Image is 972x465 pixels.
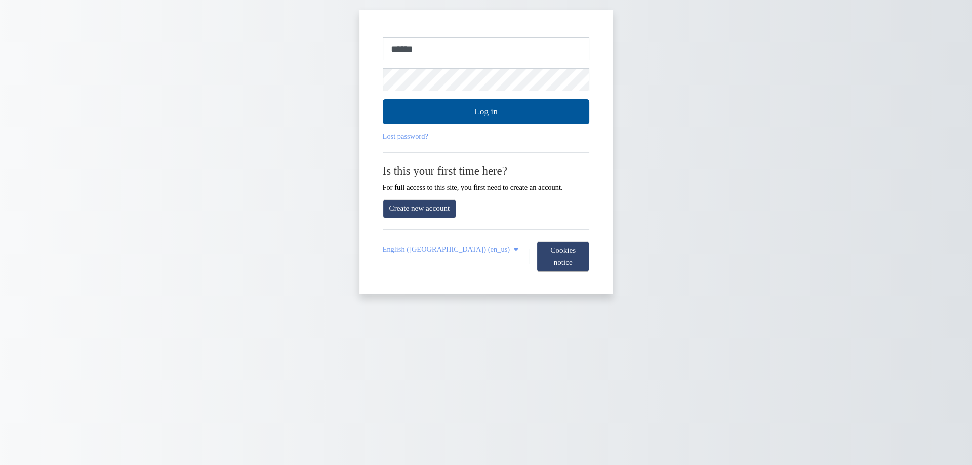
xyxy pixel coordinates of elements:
[383,245,521,254] a: English (United States) ‎(en_us)‎
[383,164,590,178] h2: Is this your first time here?
[383,132,428,140] a: Lost password?
[537,241,589,272] button: Cookies notice
[383,99,590,124] button: Log in
[383,199,457,218] a: Create new account
[383,164,590,191] div: For full access to this site, you first need to create an account.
